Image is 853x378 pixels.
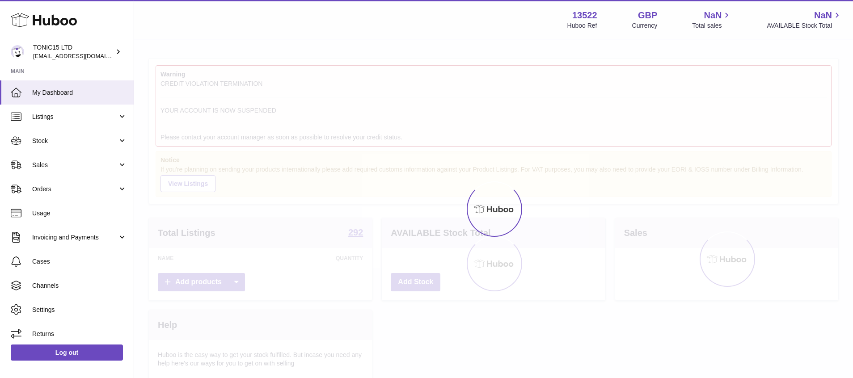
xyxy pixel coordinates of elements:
[567,21,597,30] div: Huboo Ref
[692,21,732,30] span: Total sales
[632,21,658,30] div: Currency
[11,344,123,361] a: Log out
[32,137,118,145] span: Stock
[11,45,24,59] img: internalAdmin-13522@internal.huboo.com
[32,209,127,218] span: Usage
[572,9,597,21] strong: 13522
[692,9,732,30] a: NaN Total sales
[32,330,127,338] span: Returns
[32,113,118,121] span: Listings
[767,21,842,30] span: AVAILABLE Stock Total
[638,9,657,21] strong: GBP
[33,43,114,60] div: TONIC15 LTD
[33,52,131,59] span: [EMAIL_ADDRESS][DOMAIN_NAME]
[32,233,118,242] span: Invoicing and Payments
[814,9,832,21] span: NaN
[32,281,127,290] span: Channels
[32,88,127,97] span: My Dashboard
[32,306,127,314] span: Settings
[32,257,127,266] span: Cases
[32,185,118,193] span: Orders
[704,9,722,21] span: NaN
[767,9,842,30] a: NaN AVAILABLE Stock Total
[32,161,118,169] span: Sales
